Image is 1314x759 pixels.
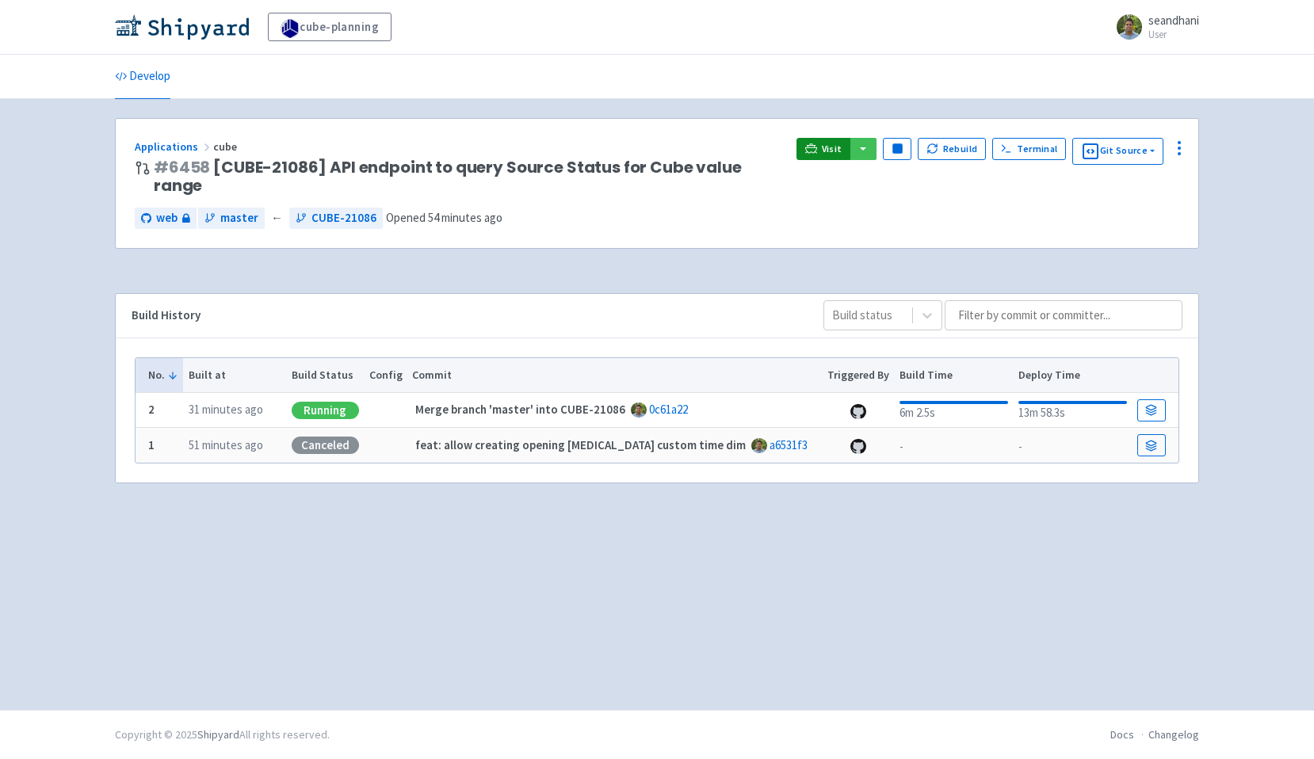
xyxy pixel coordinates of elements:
span: [CUBE-21086] API endpoint to query Source Status for Cube value range [154,158,784,195]
time: 54 minutes ago [428,210,502,225]
img: Shipyard logo [115,14,249,40]
time: 31 minutes ago [189,402,263,417]
div: - [1018,435,1127,456]
div: 13m 58.3s [1018,398,1127,422]
a: seandhani User [1107,14,1199,40]
small: User [1148,29,1199,40]
div: 6m 2.5s [900,398,1008,422]
div: Copyright © 2025 All rights reserved. [115,727,330,743]
span: cube [213,139,239,154]
a: Docs [1110,727,1134,742]
a: cube-planning [268,13,392,41]
button: Pause [883,138,911,160]
a: Develop [115,55,170,99]
span: ← [271,209,283,227]
span: master [220,209,258,227]
strong: Merge branch 'master' into CUBE-21086 [415,402,625,417]
span: Visit [822,143,842,155]
span: web [156,209,178,227]
th: Built at [183,358,286,393]
b: 1 [148,437,155,452]
a: 0c61a22 [649,402,688,417]
span: CUBE-21086 [311,209,376,227]
th: Config [364,358,407,393]
div: Build History [132,307,798,325]
span: seandhani [1148,13,1199,28]
a: a6531f3 [770,437,808,452]
a: Build Details [1137,399,1166,421]
a: Visit [796,138,850,160]
a: web [135,208,197,229]
div: - [900,435,1008,456]
th: Build Status [286,358,364,393]
a: Terminal [992,138,1066,160]
button: Git Source [1072,138,1163,165]
b: 2 [148,402,155,417]
th: Deploy Time [1013,358,1132,393]
a: master [198,208,265,229]
time: 51 minutes ago [189,437,263,452]
a: Applications [135,139,213,154]
div: Running [292,402,359,419]
strong: feat: allow creating opening [MEDICAL_DATA] custom time dim [415,437,746,452]
span: Opened [386,210,502,225]
div: Canceled [292,437,359,454]
a: #6458 [154,156,210,178]
a: Changelog [1148,727,1199,742]
a: CUBE-21086 [289,208,383,229]
a: Build Details [1137,434,1166,456]
a: Shipyard [197,727,239,742]
input: Filter by commit or committer... [945,300,1182,330]
button: Rebuild [918,138,986,160]
th: Triggered By [823,358,895,393]
button: No. [148,367,178,383]
th: Build Time [894,358,1013,393]
th: Commit [407,358,823,393]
